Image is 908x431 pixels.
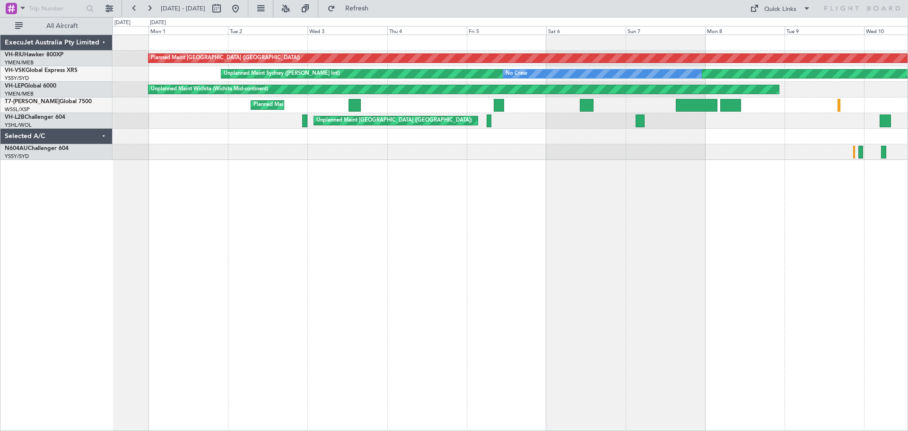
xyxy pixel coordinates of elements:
[5,68,26,73] span: VH-VSK
[148,26,228,35] div: Mon 1
[10,18,103,34] button: All Aircraft
[5,75,29,82] a: YSSY/SYD
[5,146,69,151] a: N604AUChallenger 604
[5,52,24,58] span: VH-RIU
[5,153,29,160] a: YSSY/SYD
[150,19,166,27] div: [DATE]
[546,26,626,35] div: Sat 6
[224,67,340,81] div: Unplanned Maint Sydney ([PERSON_NAME] Intl)
[5,146,28,151] span: N604AU
[151,82,268,97] div: Unplanned Maint Wichita (Wichita Mid-continent)
[5,90,34,97] a: YMEN/MEB
[337,5,377,12] span: Refresh
[785,26,864,35] div: Tue 9
[5,83,56,89] a: VH-LEPGlobal 6000
[5,83,24,89] span: VH-LEP
[5,99,92,105] a: T7-[PERSON_NAME]Global 7500
[253,98,347,112] div: Planned Maint Dubai (Al Maktoum Intl)
[764,5,796,14] div: Quick Links
[29,1,83,16] input: Trip Number
[114,19,131,27] div: [DATE]
[5,68,78,73] a: VH-VSKGlobal Express XRS
[161,4,205,13] span: [DATE] - [DATE]
[705,26,785,35] div: Mon 8
[506,67,527,81] div: No Crew
[25,23,100,29] span: All Aircraft
[467,26,546,35] div: Fri 5
[5,122,32,129] a: YSHL/WOL
[5,99,60,105] span: T7-[PERSON_NAME]
[5,114,65,120] a: VH-L2BChallenger 604
[5,52,63,58] a: VH-RIUHawker 800XP
[5,59,34,66] a: YMEN/MEB
[626,26,705,35] div: Sun 7
[316,114,472,128] div: Unplanned Maint [GEOGRAPHIC_DATA] ([GEOGRAPHIC_DATA])
[5,106,30,113] a: WSSL/XSP
[228,26,307,35] div: Tue 2
[323,1,380,16] button: Refresh
[151,51,300,65] div: Planned Maint [GEOGRAPHIC_DATA] ([GEOGRAPHIC_DATA])
[745,1,815,16] button: Quick Links
[387,26,467,35] div: Thu 4
[307,26,387,35] div: Wed 3
[5,114,25,120] span: VH-L2B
